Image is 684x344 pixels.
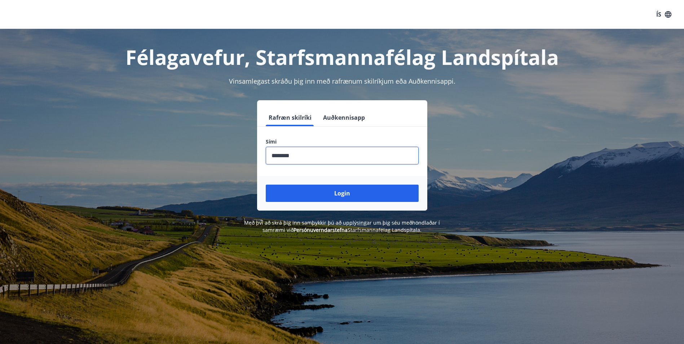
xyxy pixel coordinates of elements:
[229,77,455,85] span: Vinsamlegast skráðu þig inn með rafrænum skilríkjum eða Auðkennisappi.
[320,109,368,126] button: Auðkennisapp
[266,109,314,126] button: Rafræn skilríki
[91,43,593,71] h1: Félagavefur, Starfsmannafélag Landspítala
[266,138,419,145] label: Sími
[294,226,348,233] a: Persónuverndarstefna
[266,185,419,202] button: Login
[244,219,440,233] span: Með því að skrá þig inn samþykkir þú að upplýsingar um þig séu meðhöndlaðar í samræmi við Starfsm...
[652,8,675,21] button: ÍS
